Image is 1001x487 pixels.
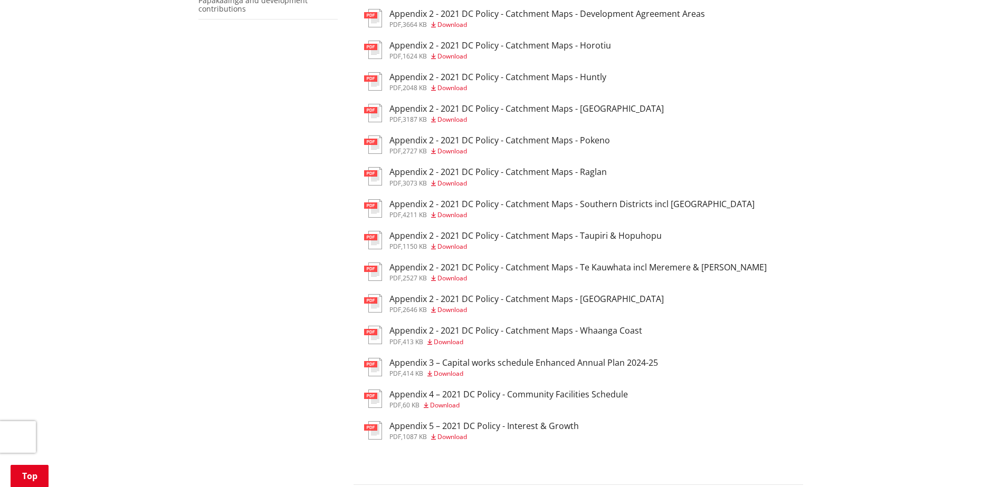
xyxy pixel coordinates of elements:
a: Appendix 2 - 2021 DC Policy - Catchment Maps - [GEOGRAPHIC_DATA] pdf,2646 KB Download [364,294,664,313]
img: document-pdf.svg [364,421,382,440]
span: 1087 KB [403,432,427,441]
div: , [389,371,658,377]
span: 3073 KB [403,179,427,188]
span: pdf [389,210,401,219]
span: pdf [389,52,401,61]
span: Download [437,432,467,441]
span: 1150 KB [403,242,427,251]
h3: Appendix 2 - 2021 DC Policy - Catchment Maps - Huntly [389,72,606,82]
span: pdf [389,401,401,410]
h3: Appendix 2 - 2021 DC Policy - Catchment Maps - Southern Districts incl [GEOGRAPHIC_DATA] [389,199,755,209]
a: Appendix 4 – 2021 DC Policy - Community Facilities Schedule pdf,60 KB Download [364,389,628,408]
span: Download [434,337,463,346]
div: , [389,212,755,218]
span: Download [437,115,467,124]
span: Download [437,210,467,219]
span: 4211 KB [403,210,427,219]
div: , [389,85,606,91]
span: Download [437,147,467,155]
span: pdf [389,20,401,29]
span: 2727 KB [403,147,427,155]
div: , [389,307,664,313]
img: document-pdf.svg [364,358,382,376]
span: pdf [389,179,401,188]
span: pdf [389,115,401,124]
a: Appendix 2 - 2021 DC Policy - Catchment Maps - Whaanga Coast pdf,413 KB Download [364,326,642,345]
img: document-pdf.svg [364,72,382,91]
span: Download [437,274,467,283]
img: document-pdf.svg [364,262,382,281]
span: Download [437,242,467,251]
a: Appendix 2 - 2021 DC Policy - Catchment Maps - Horotiu pdf,1624 KB Download [364,41,611,60]
h3: Appendix 2 - 2021 DC Policy - Catchment Maps - Raglan [389,167,607,177]
h3: Appendix 2 - 2021 DC Policy - Catchment Maps - [GEOGRAPHIC_DATA] [389,294,664,304]
img: document-pdf.svg [364,9,382,27]
h3: Appendix 2 - 2021 DC Policy - Catchment Maps - Whaanga Coast [389,326,642,336]
span: 1624 KB [403,52,427,61]
img: document-pdf.svg [364,294,382,313]
div: , [389,180,607,187]
img: document-pdf.svg [364,199,382,218]
div: , [389,275,767,281]
div: , [389,434,579,440]
a: Appendix 5 – 2021 DC Policy - Interest & Growth pdf,1087 KB Download [364,421,579,440]
span: 413 KB [403,337,423,346]
a: Appendix 2 - 2021 DC Policy - Catchment Maps - Pokeno pdf,2727 KB Download [364,135,610,154]
img: document-pdf.svg [364,326,382,344]
img: document-pdf.svg [364,389,382,408]
div: , [389,339,642,345]
a: Appendix 2 - 2021 DC Policy - Catchment Maps - Raglan pdf,3073 KB Download [364,167,607,186]
img: document-pdf.svg [364,167,382,186]
div: , [389,402,628,408]
span: Download [437,179,467,188]
span: Download [437,52,467,61]
span: Download [437,83,467,92]
h3: Appendix 2 - 2021 DC Policy - Catchment Maps - Te Kauwhata incl Meremere & [PERSON_NAME] [389,262,767,272]
img: document-pdf.svg [364,41,382,59]
span: Download [437,305,467,314]
div: , [389,53,611,60]
span: pdf [389,432,401,441]
span: pdf [389,369,401,378]
span: 414 KB [403,369,423,378]
a: Appendix 2 - 2021 DC Policy - Catchment Maps - [GEOGRAPHIC_DATA] pdf,3187 KB Download [364,104,664,123]
a: Appendix 2 - 2021 DC Policy - Catchment Maps - Development Agreement Areas pdf,3664 KB Download [364,9,705,28]
span: Download [430,401,460,410]
span: Download [437,20,467,29]
span: pdf [389,305,401,314]
h3: Appendix 2 - 2021 DC Policy - Catchment Maps - Horotiu [389,41,611,51]
img: document-pdf.svg [364,231,382,249]
img: document-pdf.svg [364,104,382,122]
span: 3187 KB [403,115,427,124]
iframe: Messenger Launcher [952,443,990,481]
a: Appendix 2 - 2021 DC Policy - Catchment Maps - Taupiri & Hopuhopu pdf,1150 KB Download [364,231,662,250]
span: 2048 KB [403,83,427,92]
span: 2646 KB [403,305,427,314]
h3: Appendix 2 - 2021 DC Policy - Catchment Maps - Pokeno [389,135,610,145]
h3: Appendix 2 - 2021 DC Policy - Catchment Maps - Development Agreement Areas [389,9,705,19]
span: pdf [389,83,401,92]
span: 3664 KB [403,20,427,29]
span: pdf [389,274,401,283]
span: pdf [389,337,401,346]
a: Appendix 2 - 2021 DC Policy - Catchment Maps - Southern Districts incl [GEOGRAPHIC_DATA] pdf,4211... [364,199,755,218]
a: Top [11,465,49,487]
h3: Appendix 2 - 2021 DC Policy - Catchment Maps - [GEOGRAPHIC_DATA] [389,104,664,114]
h3: Appendix 3 – Capital works schedule Enhanced Annual Plan 2024-25 [389,358,658,368]
a: Appendix 2 - 2021 DC Policy - Catchment Maps - Te Kauwhata incl Meremere & [PERSON_NAME] pdf,2527... [364,262,767,281]
h3: Appendix 5 – 2021 DC Policy - Interest & Growth [389,421,579,431]
a: Appendix 2 - 2021 DC Policy - Catchment Maps - Huntly pdf,2048 KB Download [364,72,606,91]
span: pdf [389,147,401,155]
img: document-pdf.svg [364,135,382,154]
a: Appendix 3 – Capital works schedule Enhanced Annual Plan 2024-25 pdf,414 KB Download [364,358,658,377]
div: , [389,244,662,250]
div: , [389,116,664,123]
span: pdf [389,242,401,251]
div: , [389,148,610,154]
h3: Appendix 2 - 2021 DC Policy - Catchment Maps - Taupiri & Hopuhopu [389,231,662,241]
span: Download [434,369,463,378]
span: 60 KB [403,401,420,410]
div: , [389,22,705,28]
h3: Appendix 4 – 2021 DC Policy - Community Facilities Schedule [389,389,628,400]
span: 2527 KB [403,274,427,283]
